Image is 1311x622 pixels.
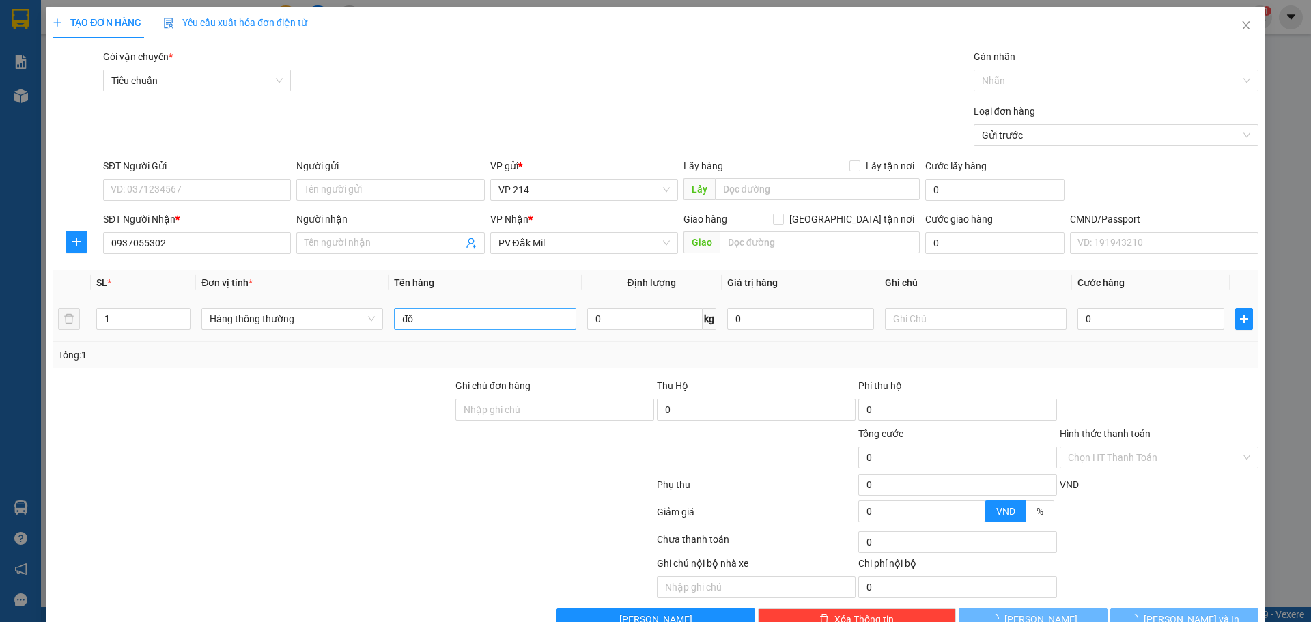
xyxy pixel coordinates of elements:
[925,232,1065,254] input: Cước giao hàng
[466,238,477,249] span: user-add
[996,506,1015,517] span: VND
[655,477,857,501] div: Phụ thu
[455,399,654,421] input: Ghi chú đơn hàng
[982,125,1250,145] span: Gửi trước
[657,576,856,598] input: Nhập ghi chú
[974,51,1015,62] label: Gán nhãn
[201,277,253,288] span: Đơn vị tính
[1037,506,1043,517] span: %
[53,17,141,28] span: TẠO ĐƠN HÀNG
[683,214,727,225] span: Giao hàng
[885,308,1067,330] input: Ghi Chú
[925,214,993,225] label: Cước giao hàng
[925,160,987,171] label: Cước lấy hàng
[1235,308,1253,330] button: plus
[103,158,291,173] div: SĐT Người Gửi
[58,308,80,330] button: delete
[858,428,903,439] span: Tổng cước
[1227,7,1265,45] button: Close
[1060,428,1151,439] label: Hình thức thanh toán
[655,532,857,556] div: Chưa thanh toán
[860,158,920,173] span: Lấy tận nơi
[66,236,87,247] span: plus
[96,277,107,288] span: SL
[628,277,676,288] span: Định lượng
[111,70,283,91] span: Tiêu chuẩn
[163,17,307,28] span: Yêu cầu xuất hóa đơn điện tử
[490,214,528,225] span: VP Nhận
[58,348,506,363] div: Tổng: 1
[715,178,920,200] input: Dọc đường
[858,378,1057,399] div: Phí thu hộ
[53,18,62,27] span: plus
[103,51,173,62] span: Gói vận chuyển
[455,380,531,391] label: Ghi chú đơn hàng
[657,556,856,576] div: Ghi chú nội bộ nhà xe
[103,212,291,227] div: SĐT Người Nhận
[974,106,1035,117] label: Loại đơn hàng
[727,308,874,330] input: 0
[1236,313,1252,324] span: plus
[498,233,670,253] span: PV Đắk Mil
[720,231,920,253] input: Dọc đường
[66,231,87,253] button: plus
[1241,20,1252,31] span: close
[727,277,778,288] span: Giá trị hàng
[925,179,1065,201] input: Cước lấy hàng
[1070,212,1258,227] div: CMND/Passport
[683,178,715,200] span: Lấy
[210,309,375,329] span: Hàng thông thường
[683,160,723,171] span: Lấy hàng
[879,270,1072,296] th: Ghi chú
[1060,479,1079,490] span: VND
[784,212,920,227] span: [GEOGRAPHIC_DATA] tận nơi
[296,212,484,227] div: Người nhận
[394,277,434,288] span: Tên hàng
[858,556,1057,576] div: Chi phí nội bộ
[657,380,688,391] span: Thu Hộ
[490,158,678,173] div: VP gửi
[703,308,716,330] span: kg
[683,231,720,253] span: Giao
[1077,277,1125,288] span: Cước hàng
[498,180,670,200] span: VP 214
[655,505,857,528] div: Giảm giá
[163,18,174,29] img: icon
[296,158,484,173] div: Người gửi
[394,308,576,330] input: VD: Bàn, Ghế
